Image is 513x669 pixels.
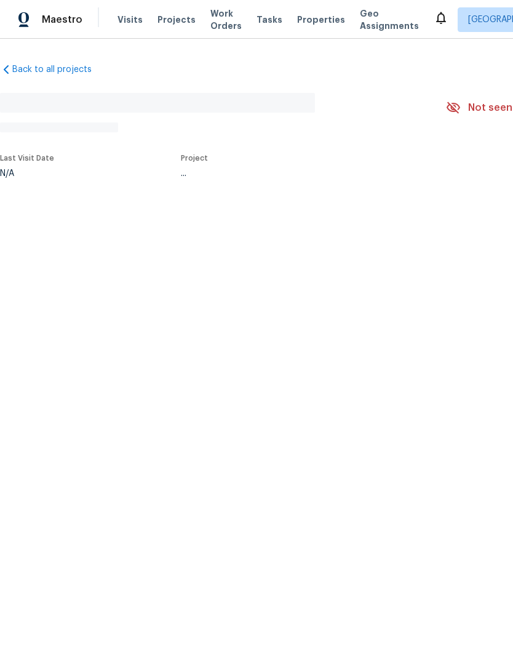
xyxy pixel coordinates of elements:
[117,14,143,26] span: Visits
[157,14,196,26] span: Projects
[210,7,242,32] span: Work Orders
[297,14,345,26] span: Properties
[42,14,82,26] span: Maestro
[256,15,282,24] span: Tasks
[181,154,208,162] span: Project
[181,169,417,178] div: ...
[360,7,419,32] span: Geo Assignments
